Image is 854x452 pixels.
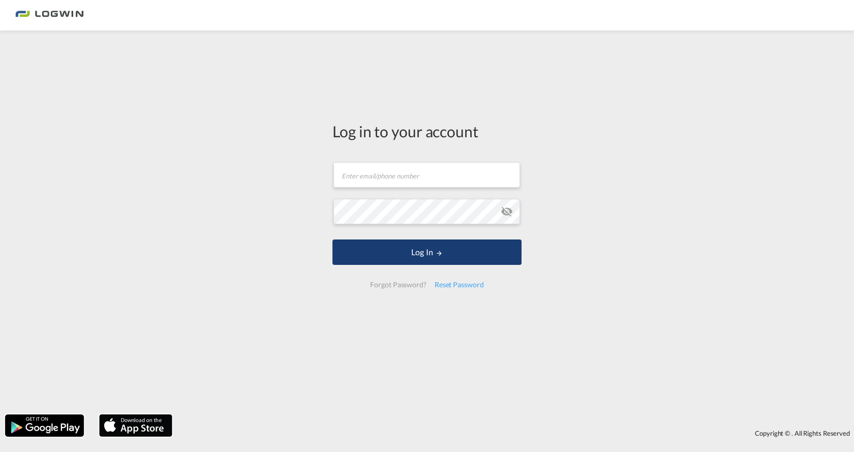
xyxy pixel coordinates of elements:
[332,120,522,142] div: Log in to your account
[4,413,85,438] img: google.png
[501,205,513,218] md-icon: icon-eye-off
[366,276,430,294] div: Forgot Password?
[177,425,854,442] div: Copyright © . All Rights Reserved
[15,4,84,27] img: bc73a0e0d8c111efacd525e4c8ad7d32.png
[98,413,173,438] img: apple.png
[332,239,522,265] button: LOGIN
[333,162,520,188] input: Enter email/phone number
[431,276,488,294] div: Reset Password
